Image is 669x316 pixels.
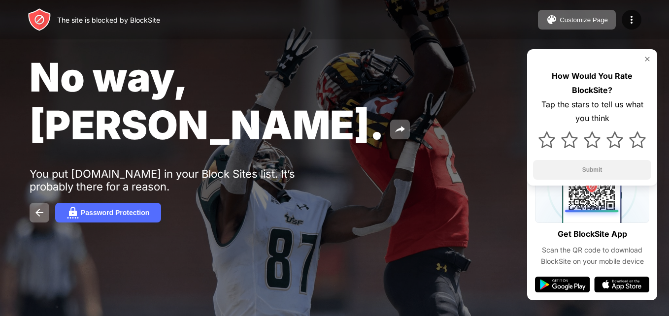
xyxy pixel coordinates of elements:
[30,53,384,149] span: No way, [PERSON_NAME].
[538,131,555,148] img: star.svg
[57,16,160,24] div: The site is blocked by BlockSite
[606,131,623,148] img: star.svg
[30,167,334,193] div: You put [DOMAIN_NAME] in your Block Sites list. It’s probably there for a reason.
[533,69,651,97] div: How Would You Rate BlockSite?
[629,131,646,148] img: star.svg
[28,8,51,32] img: header-logo.svg
[643,55,651,63] img: rate-us-close.svg
[538,10,616,30] button: Customize Page
[394,124,406,135] img: share.svg
[535,277,590,292] img: google-play.svg
[30,192,263,305] iframe: Banner
[584,131,601,148] img: star.svg
[561,131,578,148] img: star.svg
[533,97,651,126] div: Tap the stars to tell us what you think
[626,14,637,26] img: menu-icon.svg
[560,16,608,24] div: Customize Page
[594,277,649,292] img: app-store.svg
[546,14,558,26] img: pallet.svg
[533,160,651,180] button: Submit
